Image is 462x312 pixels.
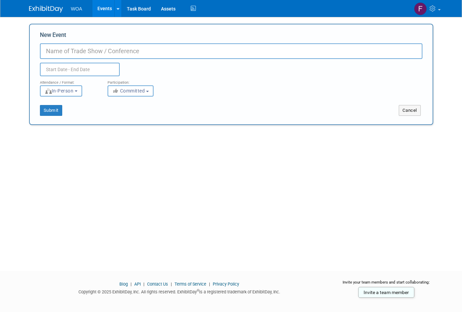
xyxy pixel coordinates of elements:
button: In-Person [40,85,82,97]
button: Committed [108,85,154,97]
img: ExhibitDay [29,6,63,13]
button: Cancel [399,105,421,116]
a: Invite a team member [358,287,414,298]
span: | [129,282,133,287]
span: | [169,282,174,287]
span: | [142,282,146,287]
sup: ® [197,289,199,292]
span: In-Person [45,88,74,93]
a: API [134,282,141,287]
input: Name of Trade Show / Conference [40,43,422,59]
div: Participation: [108,76,165,85]
div: Copyright © 2025 ExhibitDay, Inc. All rights reserved. ExhibitDay is a registered trademark of Ex... [29,287,330,295]
a: Blog [119,282,128,287]
span: WOA [71,6,82,12]
span: Committed [112,88,145,93]
img: Fa Ahmad [414,2,427,15]
span: | [207,282,212,287]
a: Terms of Service [175,282,206,287]
input: Start Date - End Date [40,63,120,76]
a: Privacy Policy [213,282,239,287]
a: Contact Us [147,282,168,287]
div: Attendance / Format: [40,76,97,85]
div: Invite your team members and start collaborating: [340,279,433,290]
label: New Event [40,31,66,42]
button: Submit [40,105,62,116]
